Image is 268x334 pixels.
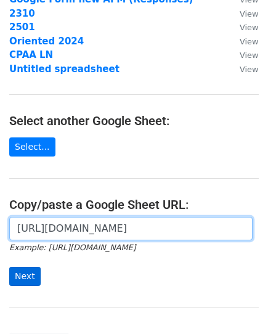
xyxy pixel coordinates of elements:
h4: Select another Google Sheet: [9,113,259,128]
small: View [240,37,258,46]
h4: Copy/paste a Google Sheet URL: [9,197,259,212]
a: View [227,36,258,47]
input: Next [9,267,41,286]
a: CPAA LN [9,49,53,60]
a: View [227,8,258,19]
a: Oriented 2024 [9,36,84,47]
a: View [227,49,258,60]
a: View [227,63,258,75]
a: Untitled spreadsheet [9,63,120,75]
iframe: Chat Widget [206,275,268,334]
small: View [240,65,258,74]
input: Paste your Google Sheet URL here [9,217,253,240]
small: View [240,9,258,18]
a: 2501 [9,22,35,33]
small: View [240,23,258,32]
a: View [227,22,258,33]
a: 2310 [9,8,35,19]
a: Select... [9,137,55,157]
small: View [240,51,258,60]
small: Example: [URL][DOMAIN_NAME] [9,243,136,252]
